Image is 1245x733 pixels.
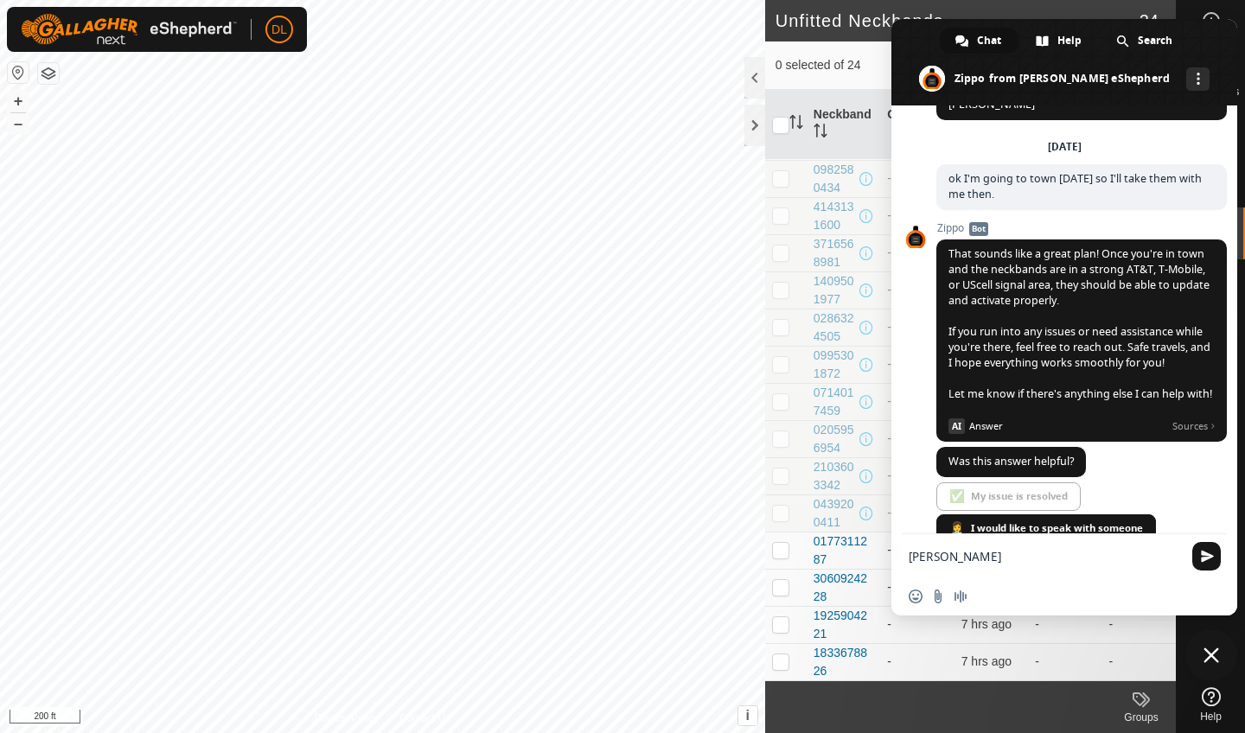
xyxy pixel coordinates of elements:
p-sorticon: Activate to sort [789,118,803,131]
th: Groups [880,90,954,160]
span: Help [1057,28,1082,54]
div: 3716568981 [814,235,856,271]
div: 1409501977 [814,272,856,309]
td: - [880,197,954,234]
td: - [880,494,954,532]
div: 0177311287 [814,532,873,569]
td: - [880,346,954,383]
span: DL [271,21,287,39]
td: - [1102,606,1176,643]
div: 0205956954 [814,421,856,457]
a: Contact Us [399,711,450,726]
td: - [880,643,954,680]
td: - [1102,643,1176,680]
td: - [880,160,954,197]
td: - [880,457,954,494]
div: Search [1101,28,1190,54]
span: 24 [1140,8,1159,34]
div: Groups [1107,710,1176,725]
div: 0439200411 [814,495,856,532]
button: + [8,91,29,112]
td: - [880,606,954,643]
span: Zippo [936,222,1227,234]
span: 4 Oct 2025 at 10:26 am [961,654,1012,668]
div: 1925904221 [814,607,873,643]
span: Chat [977,28,1001,54]
div: Chat [940,28,1018,54]
div: More channels [1186,67,1210,91]
div: 4143131600 [814,198,856,234]
a: Help [1177,680,1245,729]
textarea: Compose your message... [909,549,1182,564]
p-sorticon: Activate to sort [814,126,827,140]
div: 0995301872 [814,347,856,383]
button: Reset Map [8,62,29,83]
a: Privacy Policy [314,711,379,726]
span: That sounds like a great plan! Once you're in town and the neckbands are in a strong AT&T, T-Mobi... [948,246,1212,401]
span: Send a file [931,590,945,603]
div: [DATE] [1048,142,1082,152]
td: - [880,309,954,346]
span: Send [1192,542,1221,570]
button: i [738,706,757,725]
span: Search [1138,28,1172,54]
div: Close chat [1185,629,1237,681]
h2: Unfitted Neckbands [776,10,1140,31]
img: Gallagher Logo [21,14,237,45]
span: Answer [969,418,1165,434]
button: – [8,113,29,134]
div: 0982580434 [814,161,856,197]
span: 4 Oct 2025 at 10:26 am [961,617,1012,631]
span: Insert an emoji [909,590,923,603]
div: 2103603342 [814,458,856,494]
td: - [880,383,954,420]
span: 0 selected of 24 [776,56,923,74]
span: i [746,708,750,723]
td: - [880,532,954,569]
td: - [880,420,954,457]
div: 3060924228 [814,570,873,606]
div: 1833678826 [814,644,873,680]
span: AI [948,418,965,434]
span: Audio message [954,590,967,603]
td: - [880,271,954,309]
span: ok I'm going to town [DATE] so I'll take them with me then. [948,171,1202,201]
td: - [880,569,954,606]
span: Sources [1172,418,1216,434]
td: - [1028,606,1101,643]
td: - [1028,643,1101,680]
div: Help [1020,28,1099,54]
button: Map Layers [38,63,59,84]
div: 0714017459 [814,384,856,420]
span: Help [1200,711,1222,722]
div: 0286324505 [814,309,856,346]
th: Neckband [807,90,880,160]
td: - [880,234,954,271]
span: Was this answer helpful? [948,454,1074,468]
span: Bot [969,222,988,236]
